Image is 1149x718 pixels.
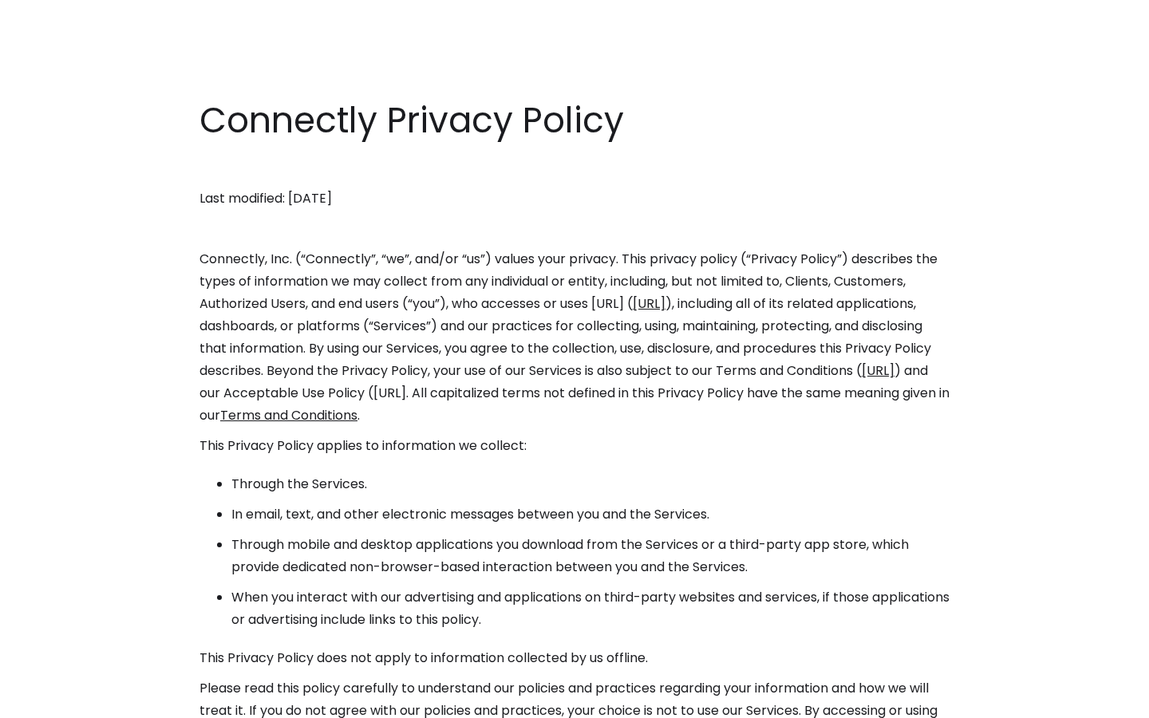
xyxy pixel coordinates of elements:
[199,647,950,669] p: This Privacy Policy does not apply to information collected by us offline.
[32,690,96,712] ul: Language list
[231,586,950,631] li: When you interact with our advertising and applications on third-party websites and services, if ...
[199,218,950,240] p: ‍
[199,96,950,145] h1: Connectly Privacy Policy
[199,435,950,457] p: This Privacy Policy applies to information we collect:
[220,406,357,424] a: Terms and Conditions
[231,473,950,495] li: Through the Services.
[231,534,950,578] li: Through mobile and desktop applications you download from the Services or a third-party app store...
[199,248,950,427] p: Connectly, Inc. (“Connectly”, “we”, and/or “us”) values your privacy. This privacy policy (“Priva...
[633,294,665,313] a: [URL]
[231,503,950,526] li: In email, text, and other electronic messages between you and the Services.
[199,187,950,210] p: Last modified: [DATE]
[199,157,950,179] p: ‍
[862,361,894,380] a: [URL]
[16,688,96,712] aside: Language selected: English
